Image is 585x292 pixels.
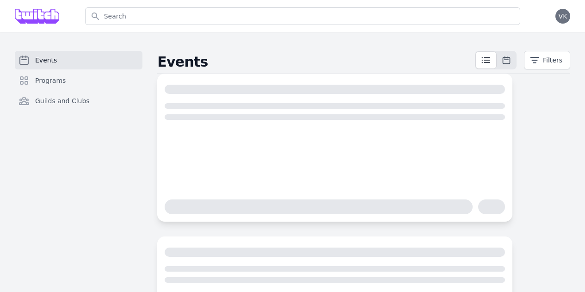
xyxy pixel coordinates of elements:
span: Events [35,56,57,65]
input: Search [85,7,520,25]
button: VK [555,9,570,24]
a: Guilds and Clubs [15,92,142,110]
img: Grove [15,9,59,24]
button: Filters [524,51,570,69]
nav: Sidebar [15,51,142,125]
span: VK [559,13,567,19]
a: Programs [15,71,142,90]
span: Guilds and Clubs [35,96,90,106]
h2: Events [157,54,475,70]
span: Programs [35,76,66,85]
a: Events [15,51,142,69]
